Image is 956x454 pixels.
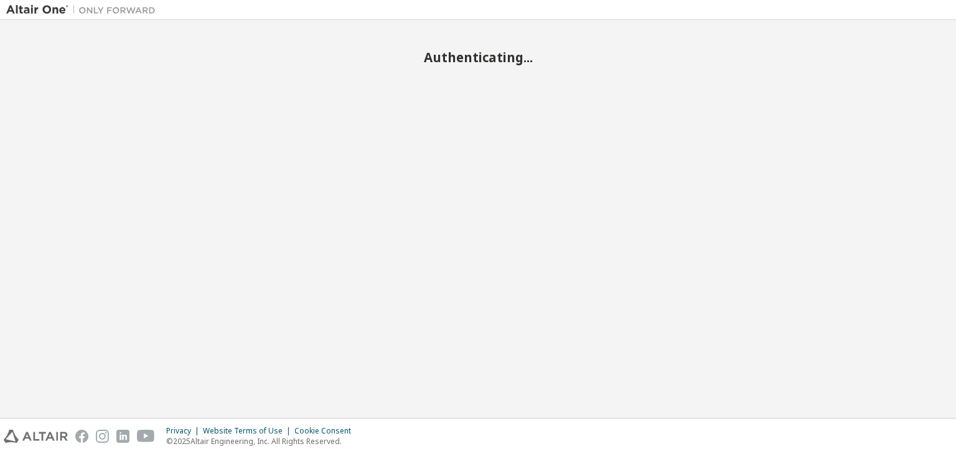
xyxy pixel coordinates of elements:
[6,49,950,65] h2: Authenticating...
[203,426,294,436] div: Website Terms of Use
[294,426,358,436] div: Cookie Consent
[96,430,109,443] img: instagram.svg
[4,430,68,443] img: altair_logo.svg
[166,436,358,447] p: © 2025 Altair Engineering, Inc. All Rights Reserved.
[166,426,203,436] div: Privacy
[137,430,155,443] img: youtube.svg
[116,430,129,443] img: linkedin.svg
[6,4,162,16] img: Altair One
[75,430,88,443] img: facebook.svg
